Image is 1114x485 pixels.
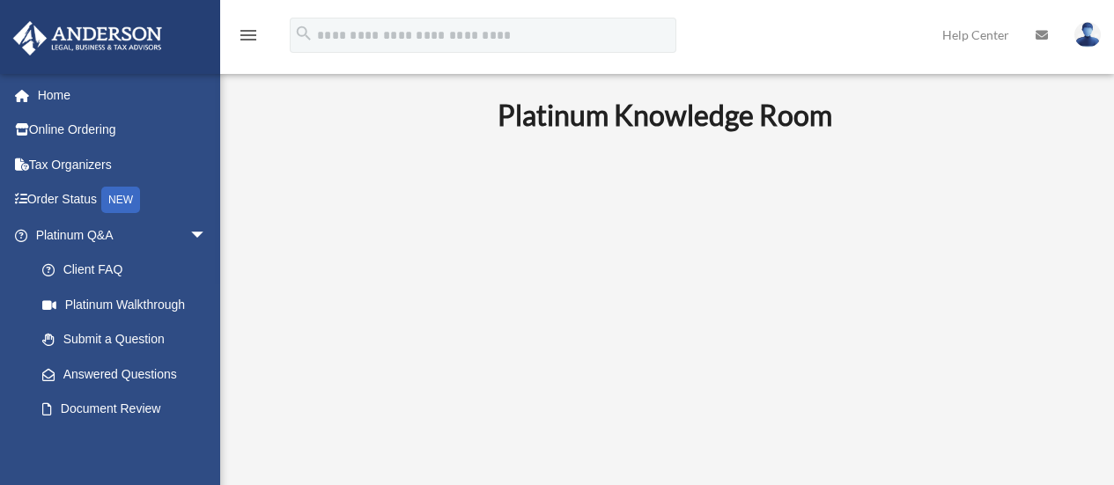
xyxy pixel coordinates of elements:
a: menu [238,31,259,46]
a: Platinum Q&Aarrow_drop_down [12,217,233,253]
b: Platinum Knowledge Room [498,98,832,132]
span: arrow_drop_down [189,217,225,254]
a: Answered Questions [25,356,233,392]
img: User Pic [1074,22,1101,48]
i: search [294,24,314,43]
a: Online Ordering [12,113,233,148]
a: Submit a Question [25,322,233,357]
a: Document Review [25,392,233,427]
a: Platinum Walkthrough [25,287,233,322]
img: Anderson Advisors Platinum Portal [8,21,167,55]
a: Order StatusNEW [12,182,233,218]
div: NEW [101,187,140,213]
a: Home [12,77,233,113]
a: Tax Organizers [12,147,233,182]
i: menu [238,25,259,46]
a: Client FAQ [25,253,233,288]
iframe: 231110_Toby_KnowledgeRoom [401,156,929,453]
